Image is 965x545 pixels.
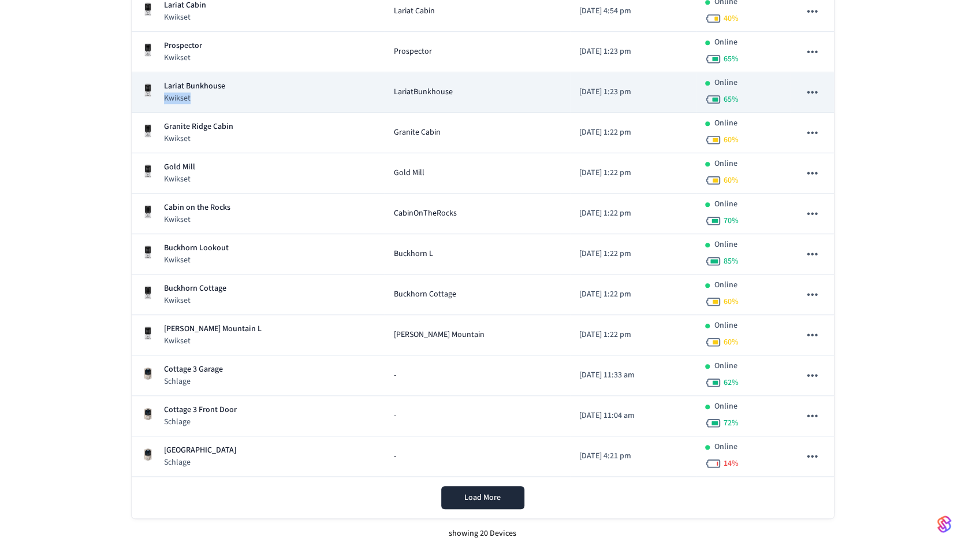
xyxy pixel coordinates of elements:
p: [GEOGRAPHIC_DATA] [164,444,236,457]
span: 65 % [724,53,739,65]
span: 60 % [724,296,739,307]
span: 65 % [724,94,739,105]
p: Kwikset [164,214,230,225]
p: Kwikset [164,92,225,104]
span: - [394,450,396,462]
p: Granite Ridge Cabin [164,121,233,133]
p: [DATE] 1:22 pm [579,288,687,301]
p: [DATE] 1:23 pm [579,46,687,58]
p: Online [714,239,737,251]
span: CabinOnTheRocks [394,207,457,220]
img: Schlage Sense Smart Deadbolt with Camelot Trim, Front [141,407,155,421]
p: Cottage 3 Garage [164,364,223,376]
span: 60 % [724,175,739,186]
img: Kwikset Halo Touchscreen Wifi Enabled Smart Lock, Polished Chrome, Front [141,2,155,16]
span: 14 % [724,458,739,469]
p: Kwikset [164,52,202,64]
span: Prospector [394,46,432,58]
p: Kwikset [164,295,226,306]
span: LariatBunkhouse [394,86,453,98]
span: 70 % [724,215,739,227]
p: Buckhorn Cottage [164,283,226,295]
p: [DATE] 1:23 pm [579,86,687,98]
span: 40 % [724,13,739,24]
p: [DATE] 1:22 pm [579,329,687,341]
p: Lariat Bunkhouse [164,80,225,92]
p: Gold Mill [164,161,195,173]
img: SeamLogoGradient.69752ec5.svg [937,515,951,533]
p: Online [714,36,737,49]
p: Kwikset [164,335,262,347]
p: [DATE] 1:22 pm [579,127,687,139]
span: 60 % [724,134,739,146]
button: Load More [441,486,524,509]
p: Online [714,117,737,129]
p: Online [714,320,737,332]
p: Schlage [164,416,237,428]
p: [DATE] 4:54 pm [579,5,687,17]
img: Kwikset Halo Touchscreen Wifi Enabled Smart Lock, Polished Chrome, Front [141,164,155,178]
span: 85 % [724,255,739,267]
span: Load More [464,492,501,503]
p: Buckhorn Lookout [164,242,229,254]
p: Online [714,441,737,453]
img: Kwikset Halo Touchscreen Wifi Enabled Smart Lock, Polished Chrome, Front [141,124,155,138]
p: Schlage [164,457,236,468]
span: 62 % [724,377,739,388]
p: [DATE] 1:22 pm [579,248,687,260]
img: Kwikset Halo Touchscreen Wifi Enabled Smart Lock, Polished Chrome, Front [141,43,155,57]
p: Online [714,198,737,210]
p: Cottage 3 Front Door [164,404,237,416]
img: Kwikset Halo Touchscreen Wifi Enabled Smart Lock, Polished Chrome, Front [141,326,155,340]
p: [DATE] 1:22 pm [579,207,687,220]
p: Online [714,77,737,89]
p: [DATE] 4:21 pm [579,450,687,462]
span: 60 % [724,336,739,348]
img: Schlage Sense Smart Deadbolt with Camelot Trim, Front [141,366,155,380]
span: Granite Cabin [394,127,441,139]
img: Kwikset Halo Touchscreen Wifi Enabled Smart Lock, Polished Chrome, Front [141,286,155,299]
p: [DATE] 11:04 am [579,410,687,422]
p: Online [714,360,737,372]
p: Online [714,158,737,170]
p: Kwikset [164,254,229,266]
p: [DATE] 11:33 am [579,369,687,381]
p: Cabin on the Rocks [164,202,230,214]
p: Schlage [164,376,223,387]
p: Online [714,401,737,413]
span: - [394,369,396,381]
span: Buckhorn Cottage [394,288,456,301]
img: Kwikset Halo Touchscreen Wifi Enabled Smart Lock, Polished Chrome, Front [141,83,155,97]
img: Kwikset Halo Touchscreen Wifi Enabled Smart Lock, Polished Chrome, Front [141,245,155,259]
p: Kwikset [164,12,206,23]
img: Kwikset Halo Touchscreen Wifi Enabled Smart Lock, Polished Chrome, Front [141,205,155,218]
span: Lariat Cabin [394,5,435,17]
p: Kwikset [164,173,195,185]
span: - [394,410,396,422]
p: Prospector [164,40,202,52]
p: Kwikset [164,133,233,144]
span: [PERSON_NAME] Mountain [394,329,485,341]
span: 72 % [724,417,739,429]
p: Online [714,279,737,291]
p: [DATE] 1:22 pm [579,167,687,179]
img: Schlage Sense Smart Deadbolt with Camelot Trim, Front [141,447,155,461]
span: Gold Mill [394,167,424,179]
p: [PERSON_NAME] Mountain L [164,323,262,335]
span: Buckhorn L [394,248,433,260]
